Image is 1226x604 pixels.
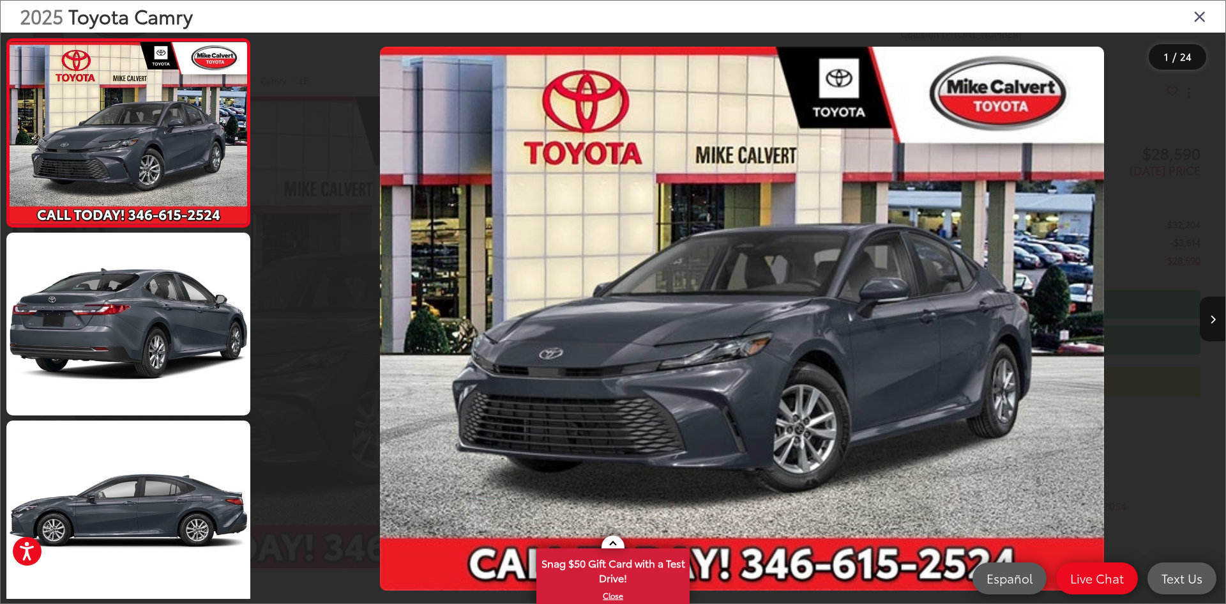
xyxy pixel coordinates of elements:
span: / [1171,52,1177,61]
i: Close gallery [1193,8,1206,24]
span: 1 [1164,49,1169,63]
img: 2025 Toyota Camry LE [4,231,252,417]
button: Next image [1200,297,1225,341]
span: 24 [1180,49,1192,63]
span: Text Us [1155,570,1209,586]
img: 2025 Toyota Camry LE [380,47,1104,591]
a: Text Us [1147,562,1216,594]
span: Toyota Camry [68,2,193,29]
span: Live Chat [1064,570,1130,586]
a: Live Chat [1056,562,1138,594]
span: 2025 [20,2,63,29]
img: 2025 Toyota Camry LE [7,42,249,224]
span: Snag $50 Gift Card with a Test Drive! [538,550,688,589]
a: Español [972,562,1047,594]
div: 2025 Toyota Camry LE 0 [259,47,1225,591]
span: Español [980,570,1039,586]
